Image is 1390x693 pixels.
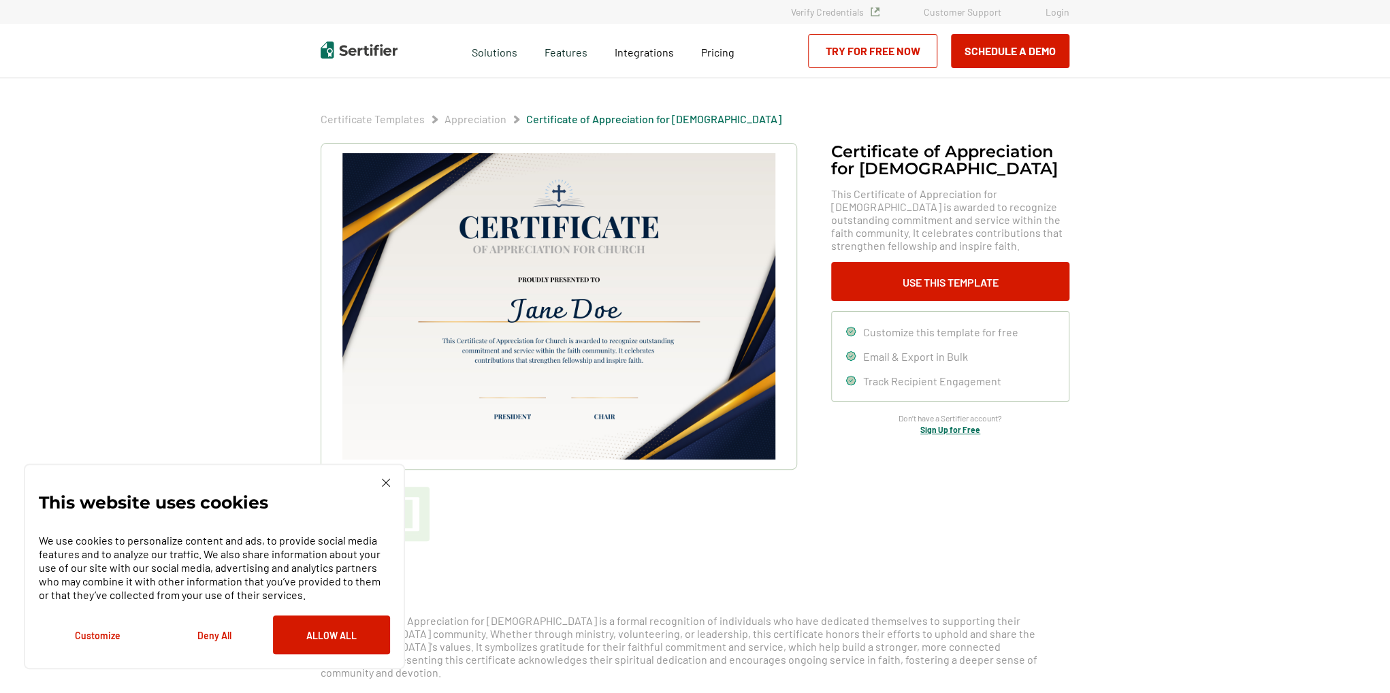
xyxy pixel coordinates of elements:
span: Customize this template for free [863,325,1018,338]
span: Appreciation [445,112,506,126]
iframe: Chat Widget [1322,628,1390,693]
a: Verify Credentials [791,6,879,18]
img: Certificate of Appreciation for Church​ [342,153,775,460]
a: Certificate Templates [321,112,425,125]
img: Verified [871,7,879,16]
span: Integrations [615,46,674,59]
span: Certificate of Appreciation for [DEMOGRAPHIC_DATA]​ [526,112,781,126]
div: Breadcrumb [321,112,781,126]
span: Don’t have a Sertifier account? [899,412,1002,425]
button: Schedule a Demo [951,34,1069,68]
img: Cookie Popup Close [382,479,390,487]
a: Certificate of Appreciation for [DEMOGRAPHIC_DATA]​ [526,112,781,125]
button: Customize [39,615,156,654]
span: The Certificate of Appreciation for [DEMOGRAPHIC_DATA] is a formal recognition of individuals who... [321,614,1037,679]
h1: Certificate of Appreciation for [DEMOGRAPHIC_DATA]​ [831,143,1069,177]
a: Sign Up for Free [920,425,980,434]
span: Email & Export in Bulk [863,350,968,363]
span: Certificate Templates [321,112,425,126]
a: Try for Free Now [808,34,937,68]
button: Use This Template [831,262,1069,301]
a: Pricing [701,42,734,59]
a: Customer Support [924,6,1001,18]
span: Solutions [472,42,517,59]
button: Deny All [156,615,273,654]
p: This website uses cookies [39,496,268,509]
img: Sertifier | Digital Credentialing Platform [321,42,398,59]
span: Track Recipient Engagement [863,374,1001,387]
a: Login [1046,6,1069,18]
button: Allow All [273,615,390,654]
span: Pricing [701,46,734,59]
a: Appreciation [445,112,506,125]
span: Features [545,42,587,59]
a: Integrations [615,42,674,59]
span: This Certificate of Appreciation for [DEMOGRAPHIC_DATA] is awarded to recognize outstanding commi... [831,187,1069,252]
p: We use cookies to personalize content and ads, to provide social media features and to analyze ou... [39,534,390,602]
